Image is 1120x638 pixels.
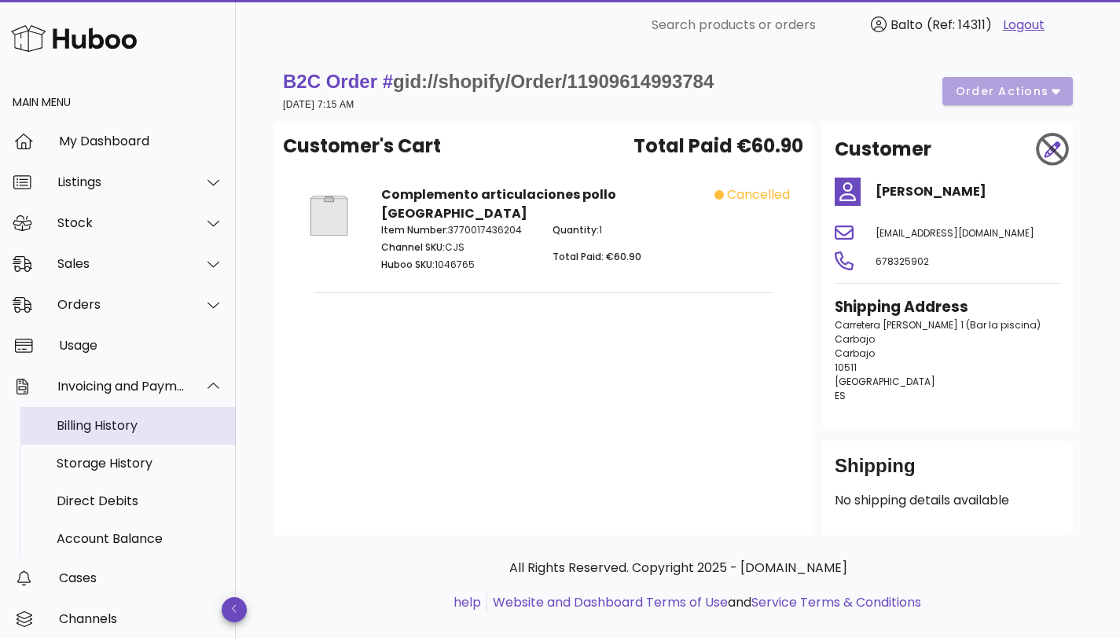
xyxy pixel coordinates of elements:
[835,332,875,346] span: Carbajo
[835,361,857,374] span: 10511
[381,240,534,255] p: CJS
[381,223,534,237] p: 3770017436204
[927,16,992,34] span: (Ref: 14311)
[57,297,185,312] div: Orders
[553,250,641,263] span: Total Paid: €60.90
[57,493,223,508] div: Direct Debits
[553,223,599,236] span: Quantity:
[283,71,714,92] strong: B2C Order #
[59,134,223,148] div: My Dashboard
[835,375,935,388] span: [GEOGRAPHIC_DATA]
[493,593,728,611] a: Website and Dashboard Terms of Use
[283,132,441,160] span: Customer's Cart
[57,531,223,546] div: Account Balance
[393,71,714,92] span: gid://shopify/Order/11909614993784
[286,559,1070,577] p: All Rights Reserved. Copyright 2025 - [DOMAIN_NAME]
[59,338,223,353] div: Usage
[751,593,921,611] a: Service Terms & Conditions
[835,135,931,163] h2: Customer
[381,258,435,271] span: Huboo SKU:
[835,346,875,360] span: Carbajo
[835,491,1060,510] p: No shipping details available
[57,215,185,230] div: Stock
[57,174,185,189] div: Listings
[835,389,846,402] span: ES
[59,570,223,585] div: Cases
[57,256,185,271] div: Sales
[57,379,185,394] div: Invoicing and Payments
[381,240,445,254] span: Channel SKU:
[487,593,921,612] li: and
[57,418,223,433] div: Billing History
[727,185,790,204] span: cancelled
[876,255,929,268] span: 678325902
[876,226,1034,240] span: [EMAIL_ADDRESS][DOMAIN_NAME]
[381,223,448,236] span: Item Number:
[454,593,481,611] a: help
[890,16,923,34] span: Balto
[553,223,705,237] p: 1
[381,185,616,222] strong: Complemento articulaciones pollo [GEOGRAPHIC_DATA]
[835,318,1041,332] span: Carretera [PERSON_NAME] 1 (Bar la piscina)
[283,99,354,110] small: [DATE] 7:15 AM
[633,132,803,160] span: Total Paid €60.90
[11,21,137,55] img: Huboo Logo
[876,182,1060,201] h4: [PERSON_NAME]
[59,611,223,626] div: Channels
[296,185,362,246] img: Product Image
[1003,16,1045,35] a: Logout
[835,453,1060,491] div: Shipping
[381,258,534,272] p: 1046765
[57,456,223,471] div: Storage History
[835,296,1060,318] h3: Shipping Address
